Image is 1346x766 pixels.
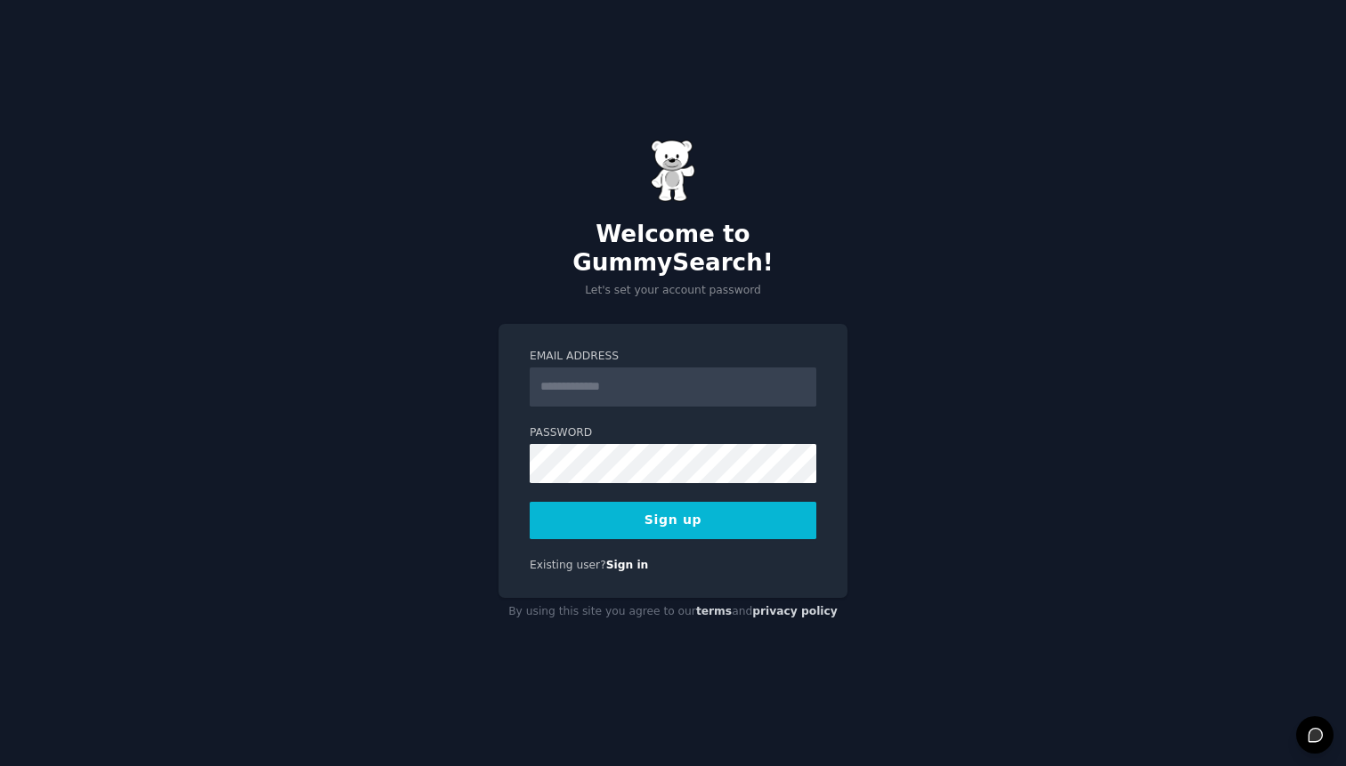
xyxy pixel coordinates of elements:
a: Sign in [606,559,649,571]
label: Email Address [530,349,816,365]
h2: Welcome to GummySearch! [499,221,847,277]
label: Password [530,425,816,441]
img: Gummy Bear [651,140,695,202]
a: terms [696,605,732,617]
p: Let's set your account password [499,283,847,299]
div: By using this site you agree to our and [499,598,847,626]
a: privacy policy [752,605,838,617]
span: Existing user? [530,559,606,571]
button: Sign up [530,502,816,539]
